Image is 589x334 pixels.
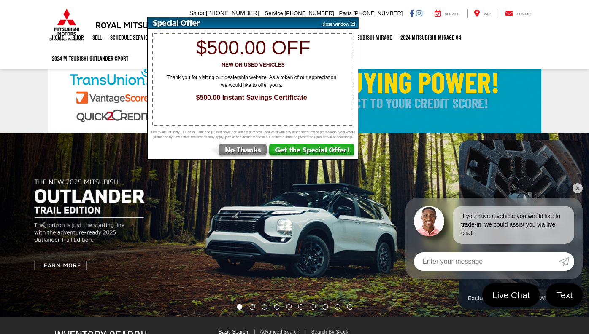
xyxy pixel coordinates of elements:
[467,9,497,18] a: Map
[316,17,359,29] img: close window
[265,10,283,16] span: Service
[48,48,132,69] a: 2024 Mitsubishi Outlander SPORT
[410,10,414,16] a: Facebook: Click to visit our Facebook page
[501,150,589,300] button: Click to view next picture.
[546,283,583,307] a: Text
[262,304,267,310] li: Go to slide number 3.
[414,252,559,271] input: Enter your message
[428,9,466,18] a: Service
[189,10,204,16] span: Sales
[335,304,340,310] li: Go to slide number 9.
[286,304,292,310] li: Go to slide number 5.
[517,12,533,16] span: Contact
[152,62,354,68] h3: New or Used Vehicles
[274,304,279,310] li: Go to slide number 4.
[206,10,259,16] span: [PHONE_NUMBER]
[237,304,242,310] li: Go to slide number 1.
[311,304,316,310] li: Go to slide number 7.
[323,304,328,310] li: Go to slide number 8.
[88,27,106,48] a: Sell
[268,144,358,159] img: Get the Special Offer
[152,37,354,59] h1: $500.00 off
[559,252,574,271] a: Submit
[148,17,316,29] img: Special Offer
[453,206,574,244] div: If you have a vehicle you would like to trade-in, we could assist you via live chat!
[157,93,346,103] span: $500.00 Instant Savings Certificate
[353,10,403,16] span: [PHONE_NUMBER]
[161,74,342,88] span: Thank you for visiting our dealership website. As a token of our appreciation we would like to of...
[249,304,255,310] li: Go to slide number 2.
[48,27,68,48] a: Home
[68,27,88,48] a: Shop
[339,10,351,16] span: Parts
[150,130,357,140] span: Offer valid for thirty (30) days. Limit one (1) certificate per vehicle purchase. Not valid with ...
[484,12,491,16] span: Map
[499,9,539,18] a: Contact
[48,8,86,41] img: Mitsubishi
[210,144,268,159] img: No Thanks, Continue to Website
[482,283,540,307] a: Live Chat
[298,304,304,310] li: Go to slide number 6.
[488,289,534,301] span: Live Chat
[347,304,353,310] li: Go to slide number 10.
[334,27,396,48] a: 2024 Mitsubishi Mirage
[414,206,444,236] img: Agent profile photo
[552,289,577,301] span: Text
[285,10,334,16] span: [PHONE_NUMBER]
[396,27,465,48] a: 2024 Mitsubishi Mirage G4
[445,12,459,16] span: Service
[48,49,541,133] img: Check Your Buying Power
[106,27,155,48] a: Schedule Service: Opens in a new tab
[95,20,169,29] h3: Royal Mitsubishi
[416,10,422,16] a: Instagram: Click to visit our Instagram page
